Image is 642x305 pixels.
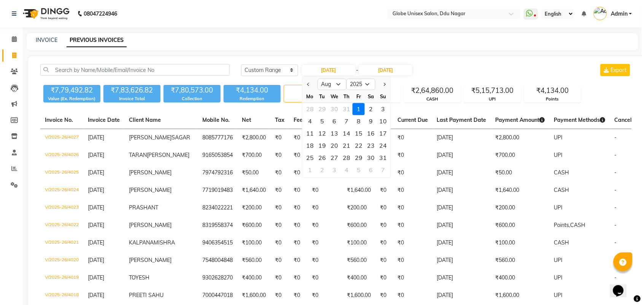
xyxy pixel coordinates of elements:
td: 8319558374 [198,217,237,234]
div: 29 [353,152,365,164]
td: ₹600.00 [491,217,550,234]
div: We [328,91,340,103]
a: PREVIOUS INVOICES [67,34,127,47]
div: ₹4,134.00 [524,85,581,96]
span: Invoice No. [45,117,73,123]
td: ₹0 [289,234,307,252]
span: Last Payment Date [437,117,486,123]
span: Client Name [129,117,161,123]
td: ₹1,600.00 [491,287,550,304]
td: ₹50.00 [237,164,270,182]
span: Fee [294,117,303,123]
span: Invoice Date [88,117,120,123]
span: Payment Methods [554,117,605,123]
td: ₹700.00 [491,147,550,164]
td: ₹0 [270,147,289,164]
div: Sunday, August 31, 2025 [377,152,389,164]
div: Sunday, August 17, 2025 [377,128,389,140]
td: ₹0 [393,217,432,234]
td: ₹0 [307,199,342,217]
div: 4 [340,164,353,176]
span: Tax [275,117,284,123]
td: ₹50.00 [491,164,550,182]
div: Th [340,91,353,103]
span: Export [611,67,627,73]
span: [DATE] [88,222,104,228]
div: ₹7,83,626.82 [103,85,160,96]
div: Wednesday, July 30, 2025 [328,103,340,115]
td: ₹0 [307,182,342,199]
td: ₹0 [307,217,342,234]
div: 3 [377,103,389,115]
span: TOYESH [129,274,149,281]
span: CASH [554,187,569,193]
td: ₹0 [393,182,432,199]
div: 30 [365,152,377,164]
span: CASH [570,222,586,228]
div: 881 [284,85,340,96]
td: ₹0 [393,252,432,269]
td: ₹0 [375,182,393,199]
div: Tu [316,91,328,103]
td: ₹0 [393,287,432,304]
div: UPI [464,96,521,102]
div: 6 [365,164,377,176]
td: ₹0 [289,199,307,217]
span: - [615,134,617,141]
span: [DATE] [88,152,104,158]
div: Saturday, August 30, 2025 [365,152,377,164]
div: Thursday, July 31, 2025 [340,103,353,115]
td: ₹0 [307,269,342,287]
td: ₹1,600.00 [237,287,270,304]
td: ₹2,800.00 [491,129,550,147]
div: 6 [328,115,340,128]
td: ₹200.00 [237,199,270,217]
span: - [615,239,617,246]
span: UPI [554,257,563,263]
td: ₹0 [289,252,307,269]
td: [DATE] [432,269,491,287]
div: 28 [340,152,353,164]
td: V/2025-26/4024 [40,182,83,199]
td: ₹2,800.00 [237,129,270,147]
td: ₹0 [289,129,307,147]
td: [DATE] [432,147,491,164]
div: 26 [316,152,328,164]
div: 28 [304,103,316,115]
td: ₹0 [270,199,289,217]
div: Wednesday, August 27, 2025 [328,152,340,164]
td: V/2025-26/4025 [40,164,83,182]
td: V/2025-26/4021 [40,234,83,252]
div: Fr [353,91,365,103]
td: ₹0 [270,234,289,252]
div: 16 [365,128,377,140]
td: ₹0 [270,217,289,234]
td: [DATE] [432,287,491,304]
td: V/2025-26/4023 [40,199,83,217]
div: 7 [377,164,389,176]
td: ₹0 [375,269,393,287]
td: ₹0 [375,252,393,269]
div: 2 [365,103,377,115]
div: Sunday, August 24, 2025 [377,140,389,152]
div: Friday, September 5, 2025 [353,164,365,176]
td: ₹0 [289,287,307,304]
td: [DATE] [432,252,491,269]
div: 3 [328,164,340,176]
span: [PERSON_NAME] [129,222,172,228]
td: 7719019483 [198,182,237,199]
td: ₹400.00 [237,269,270,287]
div: Thursday, August 7, 2025 [340,115,353,128]
td: V/2025-26/4022 [40,217,83,234]
span: - [356,66,358,74]
div: Friday, August 1, 2025 [353,103,365,115]
span: Admin [611,10,628,18]
div: Tuesday, September 2, 2025 [316,164,328,176]
select: Select month [318,79,346,90]
td: ₹0 [393,129,432,147]
div: 14 [340,128,353,140]
div: Bills [284,96,340,102]
span: [PERSON_NAME] [129,257,172,263]
div: Tuesday, August 19, 2025 [316,140,328,152]
div: Tuesday, July 29, 2025 [316,103,328,115]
